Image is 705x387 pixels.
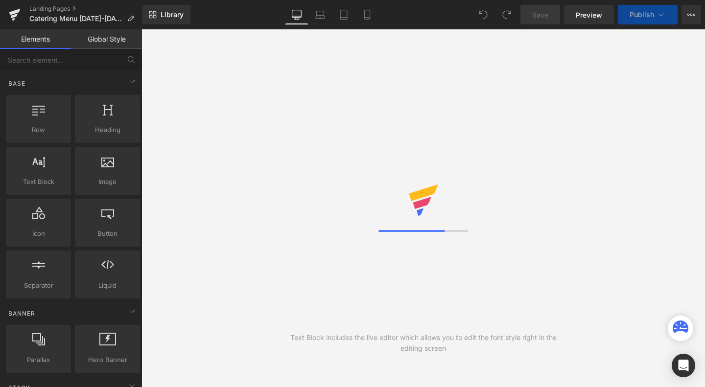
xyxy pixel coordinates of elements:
[532,10,548,20] span: Save
[672,354,695,377] div: Open Intercom Messenger
[355,5,379,24] a: Mobile
[71,29,142,49] a: Global Style
[161,10,184,19] span: Library
[78,228,137,239] span: Button
[9,228,68,239] span: Icon
[78,280,137,291] span: Liquid
[7,79,26,88] span: Base
[332,5,355,24] a: Tablet
[282,332,564,354] div: Text Block includes the live editor which allows you to edit the font style right in the editing ...
[630,11,654,19] span: Publish
[618,5,678,24] button: Publish
[78,177,137,187] span: Image
[308,5,332,24] a: Laptop
[285,5,308,24] a: Desktop
[9,177,68,187] span: Text Block
[473,5,493,24] button: Undo
[564,5,614,24] a: Preview
[78,355,137,365] span: Hero Banner
[29,5,142,13] a: Landing Pages
[7,309,36,318] span: Banner
[9,125,68,135] span: Row
[497,5,517,24] button: Redo
[29,15,123,23] span: Catering Menu [DATE]-[DATE]
[9,280,68,291] span: Separator
[9,355,68,365] span: Parallax
[78,125,137,135] span: Heading
[576,10,602,20] span: Preview
[681,5,701,24] button: More
[142,5,190,24] a: New Library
